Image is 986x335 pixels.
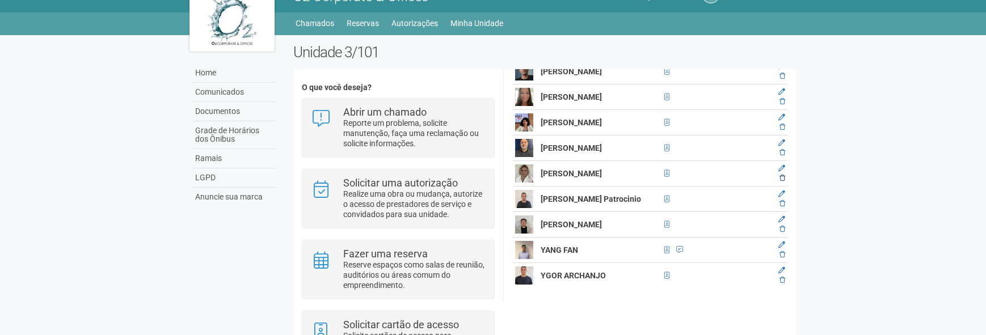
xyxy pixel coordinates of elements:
[515,190,533,208] img: user.png
[192,188,276,206] a: Anuncie sua marca
[778,113,785,121] a: Editar membro
[541,169,602,178] strong: [PERSON_NAME]
[541,194,641,203] strong: [PERSON_NAME] Patrocinio
[515,113,533,132] img: user.png
[192,168,276,188] a: LGPD
[192,83,276,102] a: Comunicados
[343,189,486,219] p: Realize uma obra ou mudança, autorize o acesso de prestadores de serviço e convidados para sua un...
[343,248,428,260] strong: Fazer uma reserva
[515,215,533,234] img: user.png
[515,266,533,285] img: user.png
[778,88,785,96] a: Editar membro
[779,251,785,258] a: Excluir membro
[541,220,602,229] strong: [PERSON_NAME]
[311,107,485,149] a: Abrir um chamado Reporte um problema, solicite manutenção, faça uma reclamação ou solicite inform...
[778,241,785,249] a: Editar membro
[541,143,602,152] strong: [PERSON_NAME]
[779,174,785,182] a: Excluir membro
[293,44,797,61] h2: Unidade 3/101
[515,164,533,183] img: user.png
[779,72,785,80] a: Excluir membro
[779,276,785,284] a: Excluir membro
[778,139,785,147] a: Editar membro
[343,118,486,149] p: Reporte um problema, solicite manutenção, faça uma reclamação ou solicite informações.
[515,62,533,80] img: user.png
[778,164,785,172] a: Editar membro
[515,139,533,157] img: user.png
[311,249,485,290] a: Fazer uma reserva Reserve espaços como salas de reunião, auditórios ou áreas comum do empreendime...
[541,92,602,101] strong: [PERSON_NAME]
[779,123,785,131] a: Excluir membro
[296,15,334,31] a: Chamados
[779,225,785,233] a: Excluir membro
[192,63,276,83] a: Home
[779,200,785,207] a: Excluir membro
[515,241,533,259] img: user.png
[778,190,785,198] a: Editar membro
[779,97,785,105] a: Excluir membro
[311,178,485,219] a: Solicitar uma autorização Realize uma obra ou mudança, autorize o acesso de prestadores de serviç...
[450,15,503,31] a: Minha Unidade
[192,121,276,149] a: Grade de Horários dos Ônibus
[779,149,785,156] a: Excluir membro
[541,118,602,127] strong: [PERSON_NAME]
[343,177,458,189] strong: Solicitar uma autorização
[192,102,276,121] a: Documentos
[347,15,379,31] a: Reservas
[541,67,602,76] strong: [PERSON_NAME]
[778,215,785,223] a: Editar membro
[515,88,533,106] img: user.png
[302,83,494,92] h4: O que você deseja?
[343,260,486,290] p: Reserve espaços como salas de reunião, auditórios ou áreas comum do empreendimento.
[541,245,578,255] strong: YANG FAN
[343,319,459,330] strong: Solicitar cartão de acesso
[541,271,606,280] strong: YGOR ARCHANJO
[778,266,785,274] a: Editar membro
[343,106,427,118] strong: Abrir um chamado
[391,15,438,31] a: Autorizações
[192,149,276,168] a: Ramais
